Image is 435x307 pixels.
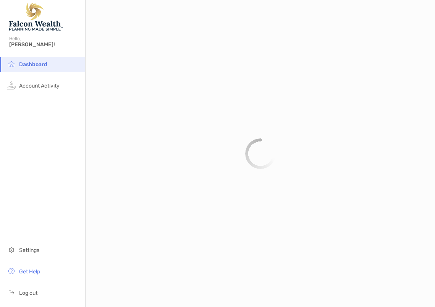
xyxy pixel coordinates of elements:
img: logout icon [7,288,16,297]
span: Dashboard [19,61,47,68]
img: get-help icon [7,266,16,276]
span: Settings [19,247,39,253]
img: Falcon Wealth Planning Logo [9,3,63,31]
img: settings icon [7,245,16,254]
span: [PERSON_NAME]! [9,41,81,48]
span: Get Help [19,268,40,275]
img: household icon [7,59,16,68]
span: Log out [19,290,37,296]
span: Account Activity [19,83,60,89]
img: activity icon [7,81,16,90]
